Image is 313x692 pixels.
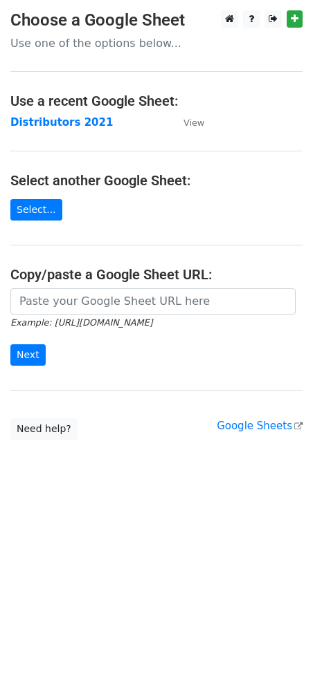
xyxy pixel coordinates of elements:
input: Paste your Google Sheet URL here [10,288,296,315]
a: Need help? [10,418,78,440]
p: Use one of the options below... [10,36,303,50]
small: View [184,118,204,128]
a: View [170,116,204,129]
small: Example: [URL][DOMAIN_NAME] [10,317,152,328]
a: Distributors 2021 [10,116,113,129]
a: Google Sheets [217,420,303,432]
input: Next [10,344,46,366]
h3: Choose a Google Sheet [10,10,303,30]
h4: Use a recent Google Sheet: [10,93,303,109]
h4: Copy/paste a Google Sheet URL: [10,266,303,283]
h4: Select another Google Sheet: [10,172,303,189]
a: Select... [10,199,62,221]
